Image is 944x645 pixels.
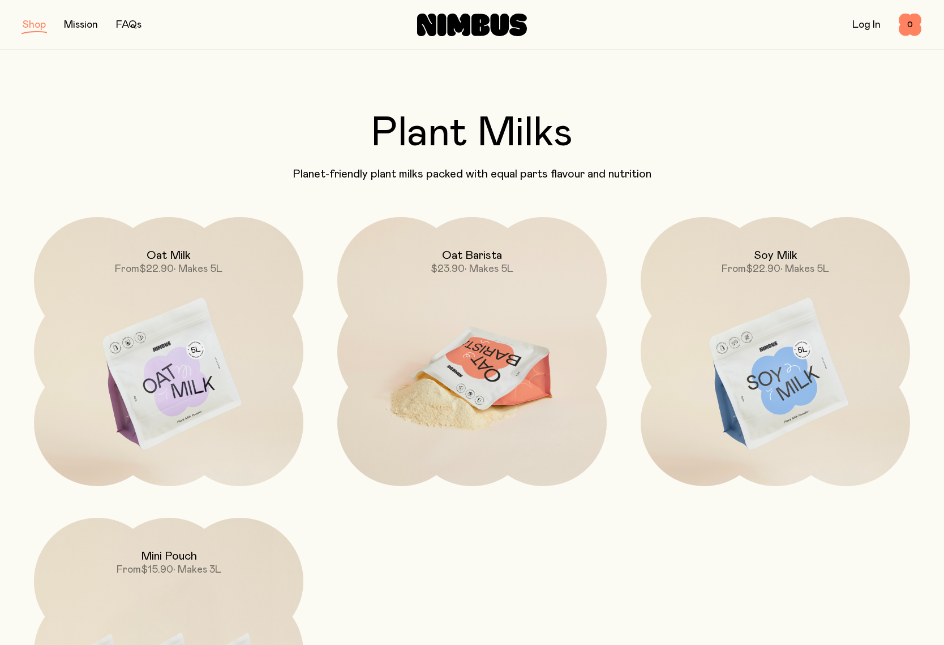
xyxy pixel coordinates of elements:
[23,113,921,154] h2: Plant Milks
[116,20,141,30] a: FAQs
[141,549,197,563] h2: Mini Pouch
[641,217,910,486] a: Soy MilkFrom$22.90• Makes 5L
[442,249,502,262] h2: Oat Barista
[780,264,829,274] span: • Makes 5L
[337,217,607,486] a: Oat Barista$23.90• Makes 5L
[899,14,921,36] button: 0
[465,264,513,274] span: • Makes 5L
[754,249,797,262] h2: Soy Milk
[173,565,221,575] span: • Makes 3L
[34,217,303,486] a: Oat MilkFrom$22.90• Makes 5L
[746,264,780,274] span: $22.90
[431,264,465,274] span: $23.90
[117,565,141,575] span: From
[115,264,139,274] span: From
[141,565,173,575] span: $15.90
[64,20,98,30] a: Mission
[147,249,191,262] h2: Oat Milk
[23,167,921,181] p: Planet-friendly plant milks packed with equal parts flavour and nutrition
[852,20,881,30] a: Log In
[174,264,222,274] span: • Makes 5L
[722,264,746,274] span: From
[139,264,174,274] span: $22.90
